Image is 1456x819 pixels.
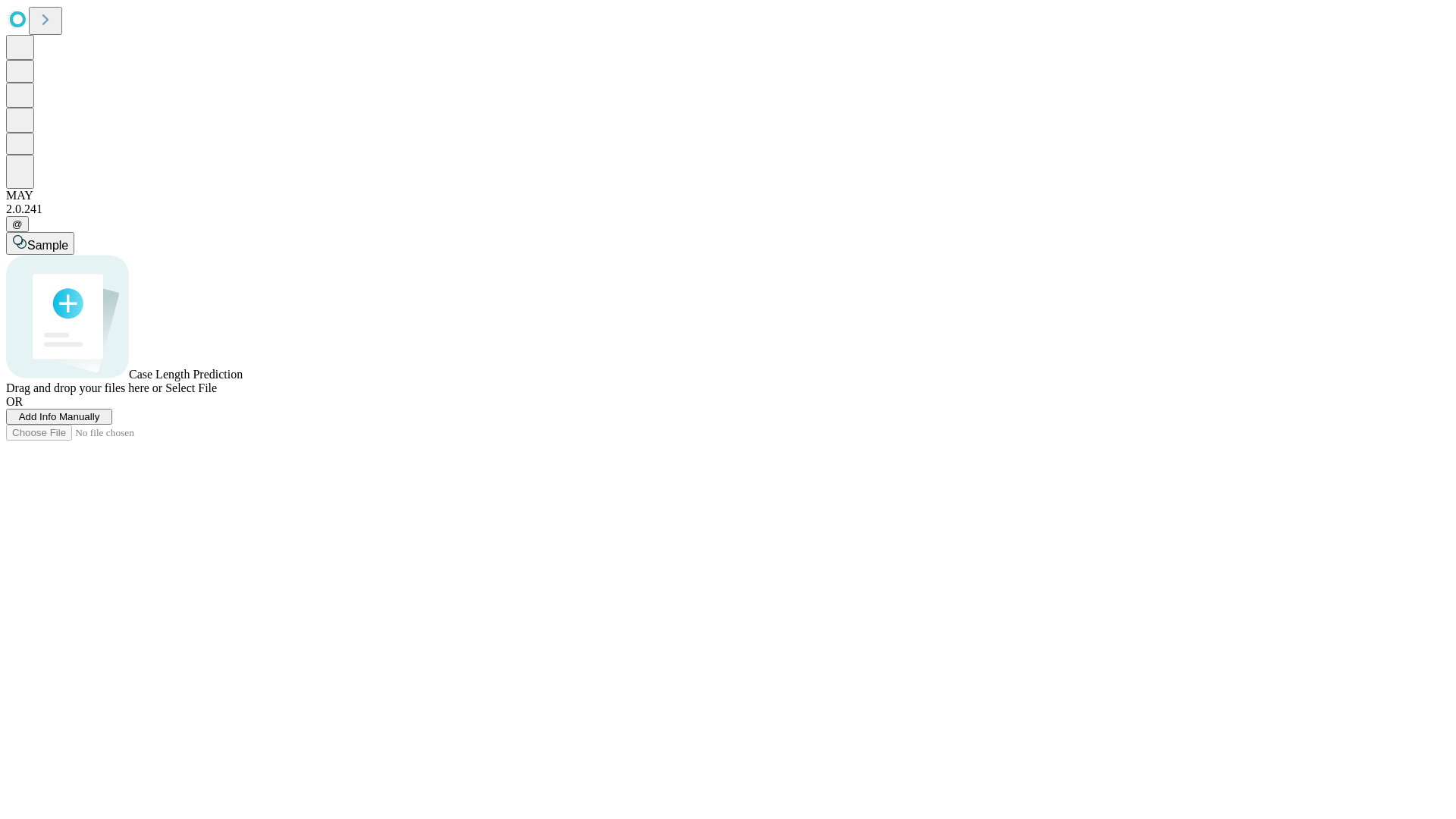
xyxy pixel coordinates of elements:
span: OR [6,395,23,408]
span: Case Length Prediction [129,368,243,381]
span: @ [12,218,23,230]
button: @ [6,216,29,232]
span: Select File [165,381,217,394]
span: Drag and drop your files here or [6,381,162,394]
div: 2.0.241 [6,202,1450,216]
button: Sample [6,232,74,255]
span: Sample [27,239,68,252]
div: MAY [6,189,1450,202]
button: Add Info Manually [6,409,112,425]
span: Add Info Manually [19,411,100,422]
